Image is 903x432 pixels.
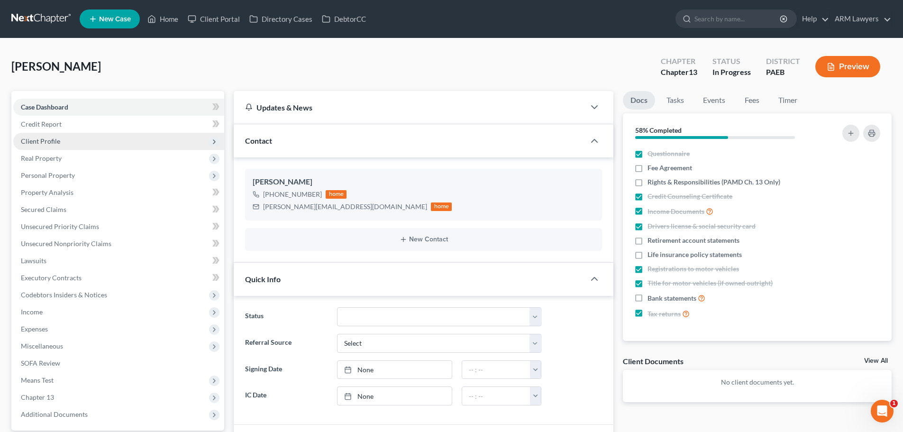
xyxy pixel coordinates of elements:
span: Chapter 13 [21,393,54,401]
a: Home [143,10,183,28]
span: Lawsuits [21,257,46,265]
div: PAEB [766,67,800,78]
a: Credit Report [13,116,224,133]
a: Unsecured Priority Claims [13,218,224,235]
label: Status [240,307,332,326]
a: Tasks [659,91,692,110]
div: home [431,202,452,211]
a: Timer [771,91,805,110]
a: View All [864,358,888,364]
label: IC Date [240,386,332,405]
span: Unsecured Priority Claims [21,222,99,230]
div: In Progress [712,67,751,78]
span: Codebtors Insiders & Notices [21,291,107,299]
label: Signing Date [240,360,332,379]
div: [PHONE_NUMBER] [263,190,322,199]
span: New Case [99,16,131,23]
input: -- : -- [462,361,530,379]
a: Directory Cases [245,10,317,28]
span: Life insurance policy statements [648,250,742,259]
span: Miscellaneous [21,342,63,350]
span: SOFA Review [21,359,60,367]
button: New Contact [253,236,594,243]
span: 1 [890,400,898,407]
iframe: Intercom live chat [871,400,894,423]
span: Title for motor vehicles (if owned outright) [648,278,773,288]
span: Registrations to motor vehicles [648,264,739,274]
a: Executory Contracts [13,269,224,286]
span: Client Profile [21,137,60,145]
div: Chapter [661,56,697,67]
div: Status [712,56,751,67]
div: home [326,190,347,199]
a: Client Portal [183,10,245,28]
span: Bank statements [648,294,696,303]
span: Contact [245,136,272,145]
a: Secured Claims [13,201,224,218]
div: Updates & News [245,102,574,112]
span: Questionnaire [648,149,690,158]
span: Credit Counseling Certificate [648,192,732,201]
span: Credit Report [21,120,62,128]
a: DebtorCC [317,10,371,28]
span: Fee Agreement [648,163,692,173]
a: Lawsuits [13,252,224,269]
span: Means Test [21,376,54,384]
span: Tax returns [648,309,681,319]
span: Executory Contracts [21,274,82,282]
span: Unsecured Nonpriority Claims [21,239,111,248]
input: -- : -- [462,387,530,405]
a: None [337,387,452,405]
a: SOFA Review [13,355,224,372]
a: Help [797,10,829,28]
span: Secured Claims [21,205,66,213]
span: Rights & Responsibilities (PAMD Ch. 13 Only) [648,177,780,187]
span: Drivers license & social security card [648,221,756,231]
a: Docs [623,91,655,110]
span: Income [21,308,43,316]
div: [PERSON_NAME] [253,176,594,188]
span: [PERSON_NAME] [11,59,101,73]
div: Client Documents [623,356,684,366]
a: Case Dashboard [13,99,224,116]
span: Personal Property [21,171,75,179]
a: Fees [737,91,767,110]
div: [PERSON_NAME][EMAIL_ADDRESS][DOMAIN_NAME] [263,202,427,211]
span: Case Dashboard [21,103,68,111]
label: Referral Source [240,334,332,353]
span: Income Documents [648,207,704,216]
strong: 58% Completed [635,126,682,134]
span: Expenses [21,325,48,333]
button: Preview [815,56,880,77]
a: Unsecured Nonpriority Claims [13,235,224,252]
input: Search by name... [694,10,781,28]
span: Property Analysis [21,188,73,196]
span: Retirement account statements [648,236,739,245]
a: ARM Lawyers [830,10,891,28]
a: None [337,361,452,379]
div: Chapter [661,67,697,78]
span: Additional Documents [21,410,88,418]
a: Events [695,91,733,110]
a: Property Analysis [13,184,224,201]
span: Quick Info [245,275,281,284]
span: 13 [689,67,697,76]
div: District [766,56,800,67]
p: No client documents yet. [630,377,884,387]
span: Real Property [21,154,62,162]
